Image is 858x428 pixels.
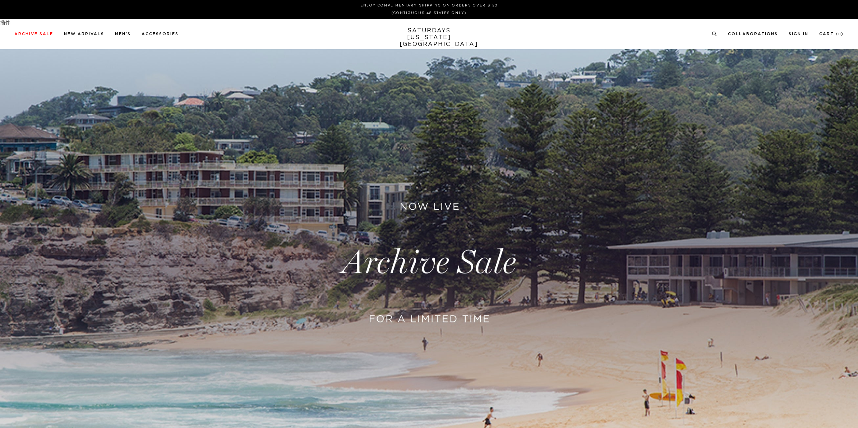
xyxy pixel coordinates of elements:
[64,32,104,36] a: New Arrivals
[838,33,841,36] small: 0
[14,32,53,36] a: Archive Sale
[115,32,131,36] a: Men's
[400,27,459,48] a: SATURDAYS[US_STATE][GEOGRAPHIC_DATA]
[819,32,844,36] a: Cart (0)
[728,32,778,36] a: Collaborations
[17,10,841,16] p: (Contiguous 48 States Only)
[789,32,808,36] a: Sign In
[17,3,841,8] p: Enjoy Complimentary Shipping on Orders Over $150
[142,32,179,36] a: Accessories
